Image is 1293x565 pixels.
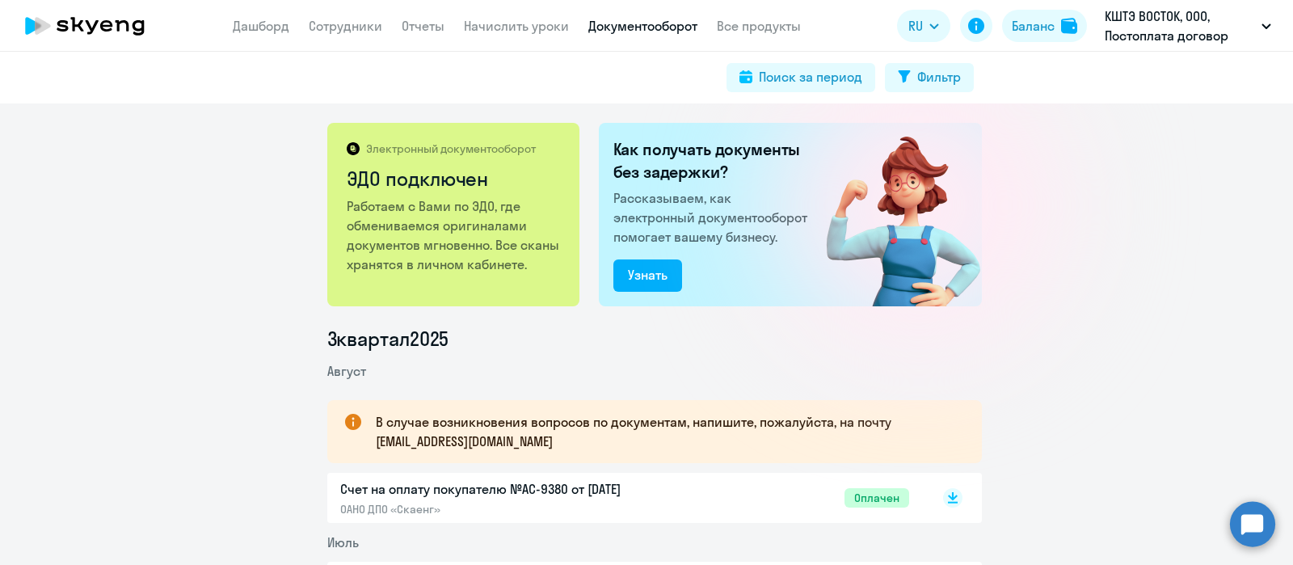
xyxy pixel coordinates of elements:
[1002,10,1087,42] button: Балансbalance
[759,67,862,86] div: Поиск за период
[340,479,909,517] a: Счет на оплату покупателю №AC-9380 от [DATE]ОАНО ДПО «Скаенг»Оплачен
[613,138,814,183] h2: Как получать документы без задержки?
[613,188,814,247] p: Рассказываем, как электронный документооборот помогает вашему бизнесу.
[628,265,668,285] div: Узнать
[347,196,562,274] p: Работаем с Вами по ЭДО, где обмениваемся оригиналами документов мгновенно. Все сканы хранятся в л...
[717,18,801,34] a: Все продукты
[844,488,909,508] span: Оплачен
[588,18,697,34] a: Документооборот
[402,18,444,34] a: Отчеты
[376,412,953,451] p: В случае возникновения вопросов по документам, напишите, пожалуйста, на почту [EMAIL_ADDRESS][DOM...
[347,166,562,192] h2: ЭДО подключен
[464,18,569,34] a: Начислить уроки
[897,10,950,42] button: RU
[366,141,536,156] p: Электронный документооборот
[908,16,923,36] span: RU
[327,326,982,352] li: 3 квартал 2025
[1012,16,1055,36] div: Баланс
[340,502,680,517] p: ОАНО ДПО «Скаенг»
[885,63,974,92] button: Фильтр
[1097,6,1279,45] button: КШТЭ ВОСТОК, ООО, Постоплата договор
[917,67,961,86] div: Фильтр
[613,259,682,292] button: Узнать
[727,63,875,92] button: Поиск за период
[327,534,359,550] span: Июль
[340,479,680,499] p: Счет на оплату покупателю №AC-9380 от [DATE]
[327,363,366,379] span: Август
[309,18,382,34] a: Сотрудники
[233,18,289,34] a: Дашборд
[1061,18,1077,34] img: balance
[800,123,982,306] img: connected
[1105,6,1255,45] p: КШТЭ ВОСТОК, ООО, Постоплата договор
